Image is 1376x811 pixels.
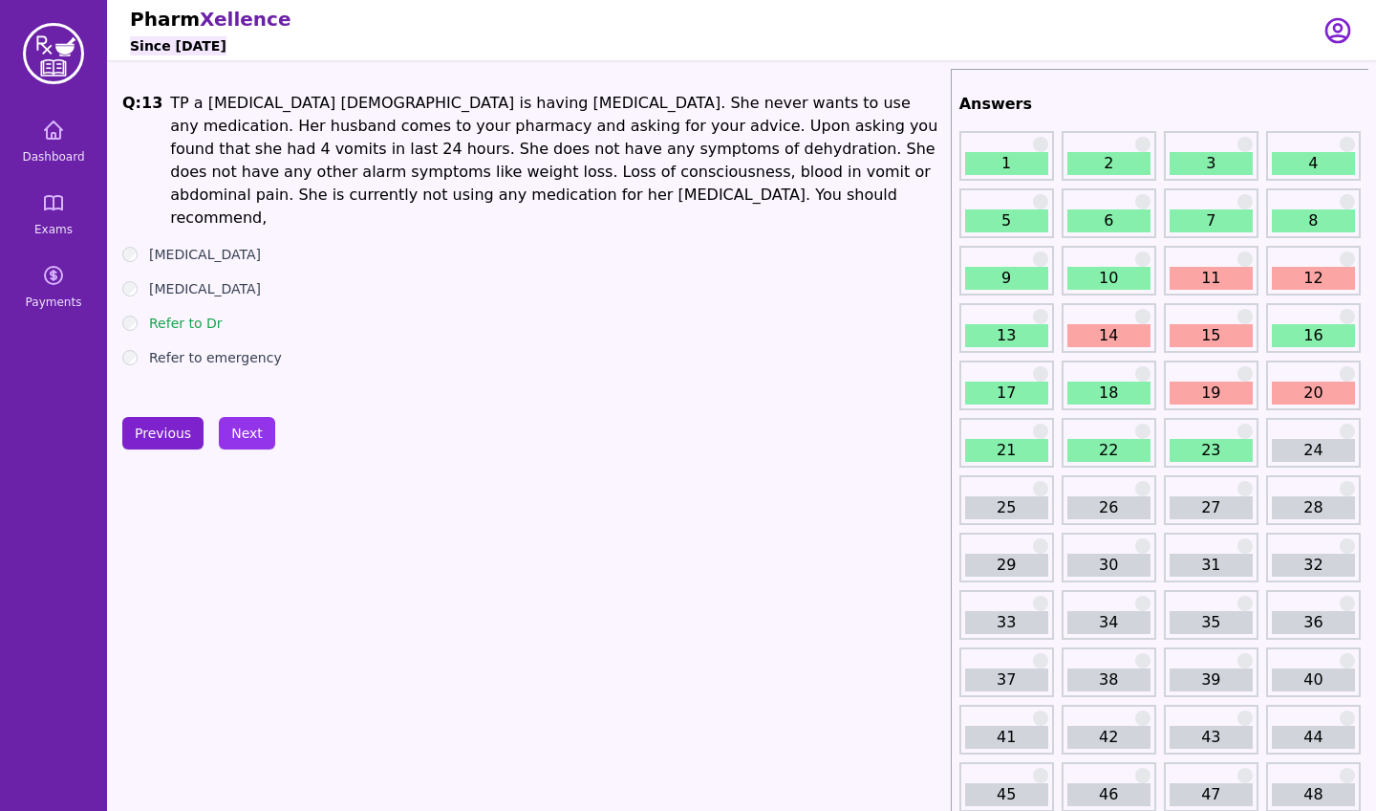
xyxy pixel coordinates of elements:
span: Xellence [200,8,290,31]
a: 27 [1170,496,1253,519]
a: 8 [1272,209,1355,232]
span: Exams [34,222,73,237]
a: 1 [965,152,1048,175]
a: 13 [965,324,1048,347]
a: 30 [1067,554,1150,577]
a: 43 [1170,726,1253,749]
button: Next [219,417,275,449]
a: 20 [1272,382,1355,405]
a: 29 [965,554,1048,577]
a: 25 [965,496,1048,519]
label: Refer to Dr [149,314,223,333]
a: 21 [965,439,1048,462]
a: 17 [965,382,1048,405]
a: 47 [1170,783,1253,806]
a: 42 [1067,726,1150,749]
a: 2 [1067,152,1150,175]
a: 23 [1170,439,1253,462]
label: Refer to emergency [149,348,282,367]
h1: Q: 13 [122,92,162,230]
a: 9 [965,267,1048,290]
h6: Since [DATE] [130,36,226,55]
a: 11 [1170,267,1253,290]
label: [MEDICAL_DATA] [149,245,261,264]
a: 48 [1272,783,1355,806]
span: Payments [26,295,82,310]
a: 6 [1067,209,1150,232]
span: Dashboard [22,149,84,164]
a: 34 [1067,611,1150,634]
a: Exams [8,180,99,249]
h2: Answers [959,93,1361,116]
a: 22 [1067,439,1150,462]
button: Previous [122,417,204,449]
a: 40 [1272,669,1355,691]
a: 28 [1272,496,1355,519]
a: 46 [1067,783,1150,806]
a: 38 [1067,669,1150,691]
a: 24 [1272,439,1355,462]
a: 35 [1170,611,1253,634]
a: 4 [1272,152,1355,175]
a: 39 [1170,669,1253,691]
a: 12 [1272,267,1355,290]
a: 16 [1272,324,1355,347]
a: Payments [8,252,99,321]
a: 37 [965,669,1048,691]
a: 26 [1067,496,1150,519]
a: 36 [1272,611,1355,634]
a: 44 [1272,726,1355,749]
a: 18 [1067,382,1150,405]
a: 33 [965,611,1048,634]
a: 19 [1170,382,1253,405]
label: [MEDICAL_DATA] [149,279,261,298]
h1: TP a [MEDICAL_DATA] [DEMOGRAPHIC_DATA] is having [MEDICAL_DATA]. She never wants to use any medic... [170,92,942,230]
a: 14 [1067,324,1150,347]
img: PharmXellence Logo [23,23,84,84]
a: Dashboard [8,107,99,176]
a: 15 [1170,324,1253,347]
span: Pharm [130,8,200,31]
a: 10 [1067,267,1150,290]
a: 3 [1170,152,1253,175]
a: 45 [965,783,1048,806]
a: 31 [1170,554,1253,577]
a: 5 [965,209,1048,232]
a: 7 [1170,209,1253,232]
a: 41 [965,726,1048,749]
a: 32 [1272,554,1355,577]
